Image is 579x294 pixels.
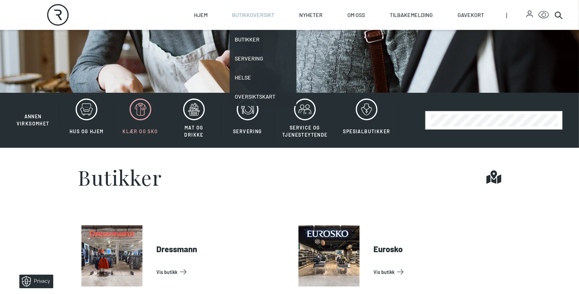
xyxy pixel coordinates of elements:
[230,87,297,106] a: Oversiktskart
[122,128,158,134] span: Klær og sko
[538,10,549,20] button: Open Accessibility Menu
[343,128,390,134] span: Spesialbutikker
[282,125,328,138] span: Service og tjenesteytende
[78,167,162,187] h1: Butikker
[230,68,297,87] a: Helse
[157,266,282,277] a: Vis Butikk: Dressmann
[230,30,297,49] a: Butikker
[233,128,262,134] span: Servering
[185,125,204,138] span: Mat og drikke
[17,114,50,126] span: Annen virksomhet
[230,49,297,68] a: Servering
[336,98,398,142] button: Spesialbutikker
[374,266,499,277] a: Vis Butikk: Eurosko
[7,98,59,127] button: Annen virksomhet
[275,98,335,142] button: Service og tjenesteytende
[7,272,62,291] iframe: Manage Preferences
[60,98,113,142] button: Hus og hjem
[168,98,220,142] button: Mat og drikke
[114,98,166,142] button: Klær og sko
[70,128,103,134] span: Hus og hjem
[221,98,274,142] button: Servering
